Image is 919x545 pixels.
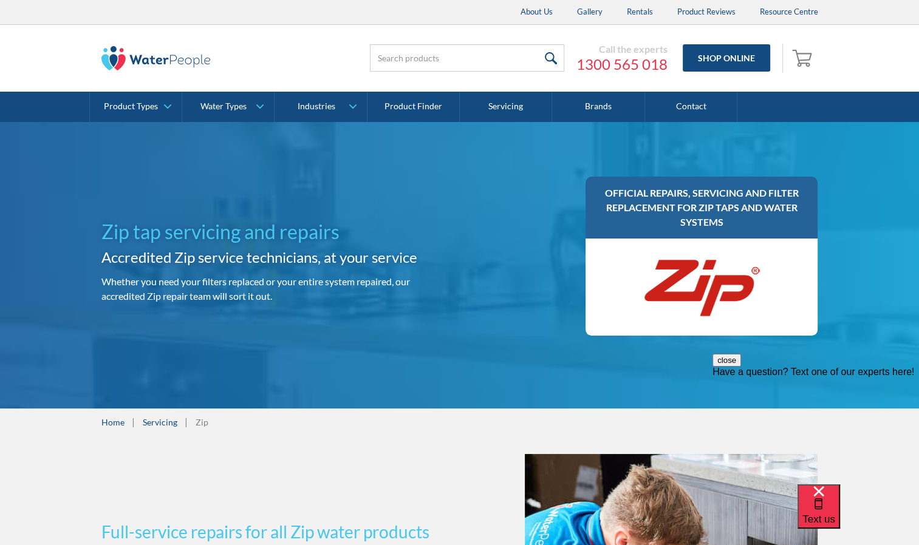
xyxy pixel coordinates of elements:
[101,217,455,246] h1: Zip tap servicing and repairs
[645,92,737,122] a: Contact
[576,55,668,73] a: 1300 565 018
[789,44,818,73] a: Open empty cart
[131,415,137,429] div: |
[798,484,919,545] iframe: podium webchat widget bubble
[712,354,919,499] iframe: podium webchat widget prompt
[183,415,190,429] div: |
[143,416,177,428] a: Servicing
[367,92,460,122] a: Product Finder
[196,416,208,428] div: Zip
[90,92,182,122] a: Product Types
[275,92,366,122] a: Industries
[104,101,158,112] div: Product Types
[598,186,806,229] h3: Official repairs, servicing and filter replacement for Zip taps and water systems
[200,101,247,112] div: Water Types
[101,274,455,303] p: Whether you need your filters replaced or your entire system repaired, our accredited Zip repair ...
[101,46,211,70] img: The Water People
[297,101,335,112] div: Industries
[101,416,125,428] a: Home
[101,246,455,268] h2: Accredited Zip service technicians, at your service
[792,48,815,67] img: shopping cart
[370,44,564,72] input: Search products
[552,92,644,122] a: Brands
[101,519,455,544] h3: Full-service repairs for all Zip water products
[460,92,552,122] a: Servicing
[182,92,274,122] a: Water Types
[683,44,770,72] a: Shop Online
[576,43,668,55] div: Call the experts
